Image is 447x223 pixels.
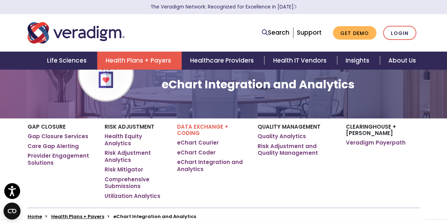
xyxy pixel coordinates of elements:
[105,149,166,163] a: Risk Adjustment Analytics
[337,52,380,70] a: Insights
[383,26,416,40] a: Login
[161,78,354,91] h1: eChart Integration and Analytics
[346,139,406,146] a: Veradigm Payerpath
[294,4,297,10] span: Learn More
[28,143,79,150] a: Care Gap Alerting
[177,159,247,172] a: eChart Integration and Analytics
[97,52,182,70] a: Health Plans + Payers
[4,203,20,219] button: Open CMP widget
[177,149,215,156] a: eChart Coder
[105,193,160,200] a: Utilization Analytics
[258,133,306,140] a: Quality Analytics
[28,21,125,45] img: Veradigm logo
[105,133,166,147] a: Health Equity Analytics
[258,143,335,157] a: Risk Adjustment and Quality Management
[333,26,376,40] a: Get Demo
[51,213,104,220] a: Health Plans + Payers
[28,133,88,140] a: Gap Closure Services
[28,213,42,220] a: Home
[182,52,264,70] a: Healthcare Providers
[262,28,289,37] a: Search
[380,52,424,70] a: About Us
[28,152,94,166] a: Provider Engagement Solutions
[311,172,439,215] iframe: Drift Chat Widget
[151,4,297,10] a: The Veradigm Network: Recognized for Excellence in [DATE]Learn More
[297,28,322,37] a: Support
[177,139,218,146] a: eChart Courier
[39,52,97,70] a: Life Sciences
[105,166,143,173] a: Risk Mitigator
[264,52,337,70] a: Health IT Vendors
[105,176,166,190] a: Comprehensive Submissions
